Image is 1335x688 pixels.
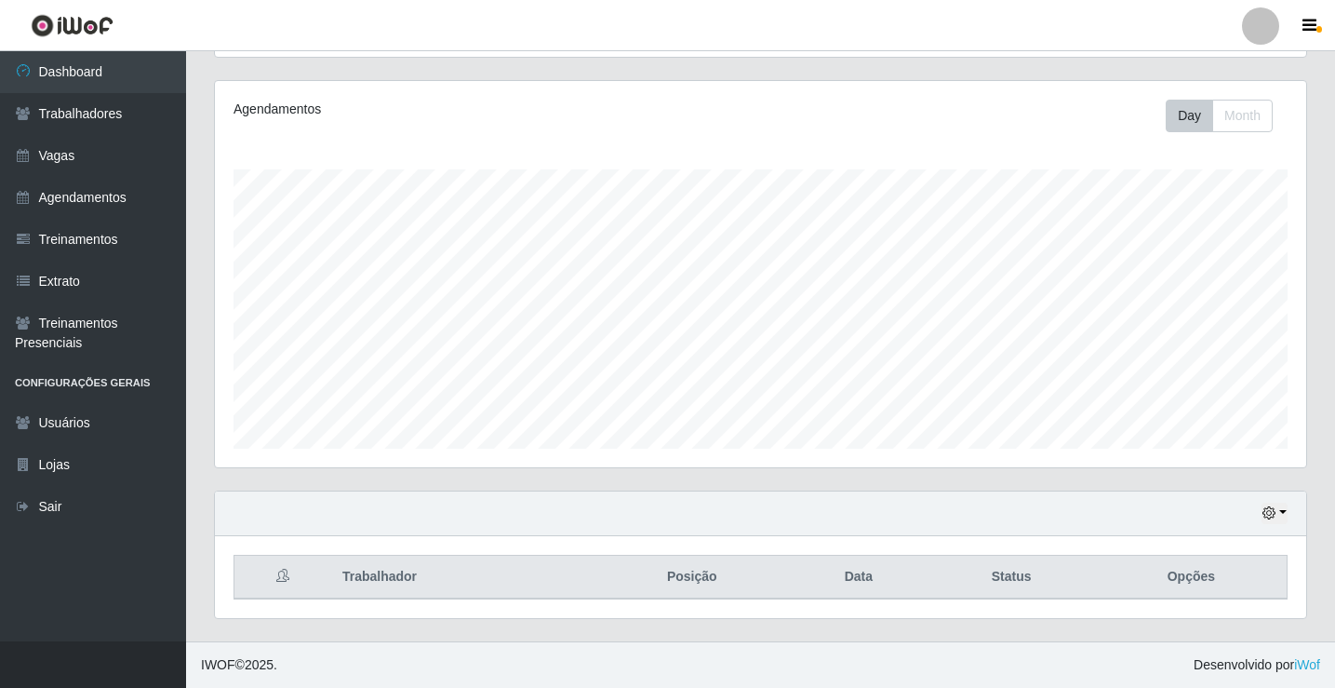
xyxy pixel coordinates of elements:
a: iWof [1294,657,1320,672]
div: Toolbar with button groups [1166,100,1288,132]
button: Month [1212,100,1273,132]
th: Trabalhador [331,556,594,600]
div: Agendamentos [234,100,657,119]
th: Posição [594,556,790,600]
img: CoreUI Logo [31,14,113,37]
button: Day [1166,100,1213,132]
th: Opções [1096,556,1288,600]
span: © 2025 . [201,655,277,675]
div: First group [1166,100,1273,132]
span: Desenvolvido por [1194,655,1320,675]
span: IWOF [201,657,235,672]
th: Data [790,556,927,600]
th: Status [928,556,1096,600]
